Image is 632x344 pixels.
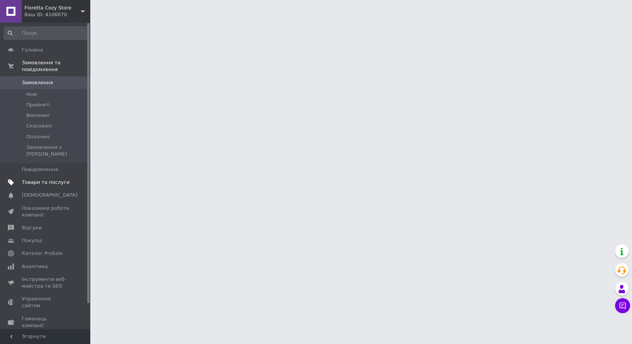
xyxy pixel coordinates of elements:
[22,296,70,309] span: Управління сайтом
[22,276,70,289] span: Інструменти веб-майстра та SEO
[26,144,88,158] span: Замовлення з [PERSON_NAME]
[22,166,58,173] span: Повідомлення
[26,102,50,108] span: Прийняті
[22,79,53,86] span: Замовлення
[26,112,50,119] span: Виконані
[615,298,630,313] button: Чат з покупцем
[24,5,81,11] span: Floretta Cozy Store
[22,59,90,73] span: Замовлення та повідомлення
[22,47,43,53] span: Головна
[22,237,42,244] span: Покупці
[22,263,48,270] span: Аналітика
[22,224,41,231] span: Відгуки
[22,179,70,186] span: Товари та послуги
[4,26,89,40] input: Пошук
[22,205,70,218] span: Показники роботи компанії
[24,11,90,18] div: Ваш ID: 4106070
[26,133,50,140] span: Оплачені
[26,123,52,129] span: Скасовані
[22,315,70,329] span: Гаманець компанії
[26,91,37,98] span: Нові
[22,250,62,257] span: Каталог ProSale
[22,192,77,199] span: [DEMOGRAPHIC_DATA]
